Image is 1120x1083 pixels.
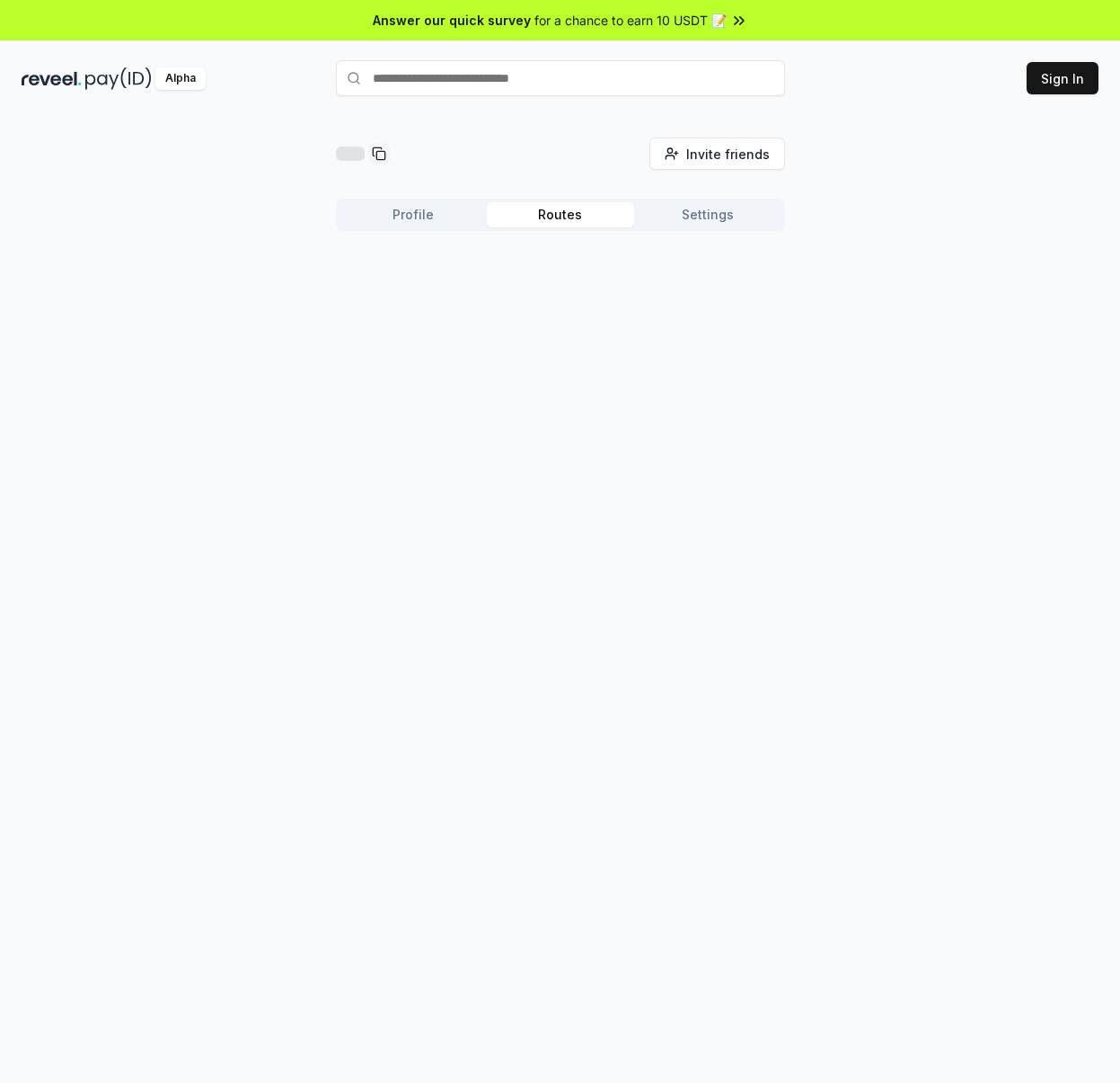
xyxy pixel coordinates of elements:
img: pay_id [85,67,152,90]
span: for a chance to earn 10 USDT 📝 [534,11,727,30]
button: Sign In [1027,62,1098,94]
img: reveel_dark [22,67,82,90]
button: Invite friends [649,138,785,170]
button: Routes [487,202,634,227]
button: Profile [340,202,487,227]
span: Invite friends [686,145,770,164]
span: Answer our quick survey [373,11,531,30]
button: Settings [634,202,781,227]
div: Alpha [155,67,206,90]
